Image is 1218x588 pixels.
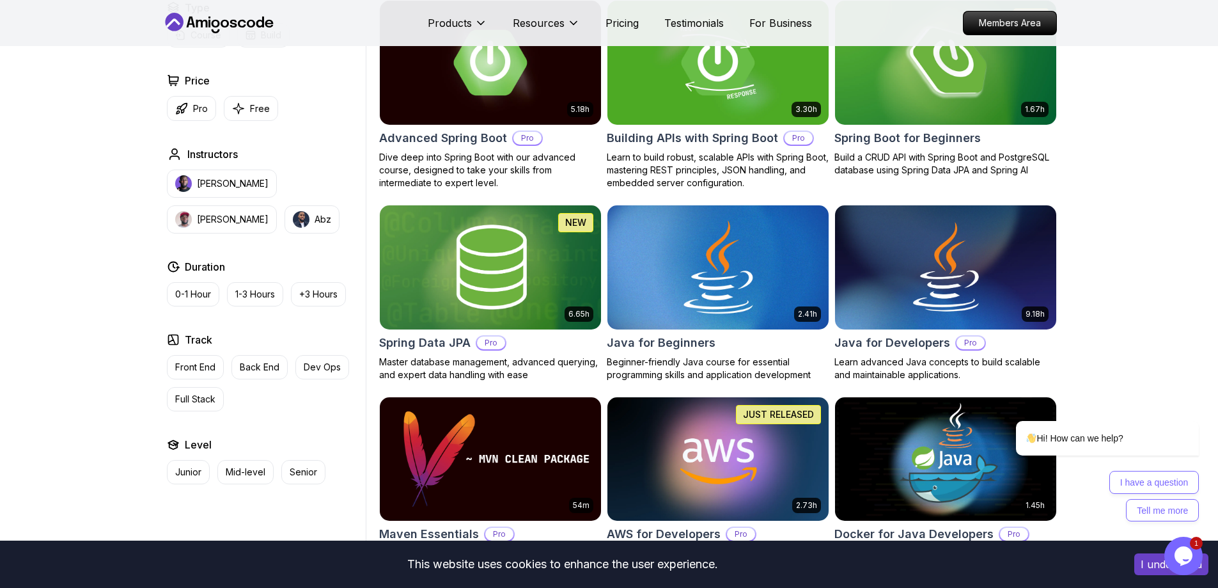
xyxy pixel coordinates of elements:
button: Full Stack [167,387,224,411]
button: instructor imgAbz [285,205,340,234]
img: Spring Data JPA card [380,205,601,330]
p: 54m [573,500,589,511]
p: Pro [785,132,813,145]
h2: Track [185,332,212,347]
button: +3 Hours [291,282,346,306]
p: Dive deep into Spring Boot with our advanced course, designed to take your skills from intermedia... [379,151,602,189]
a: AWS for Developers card2.73hJUST RELEASEDAWS for DevelopersProMaster AWS services like EC2, RDS, ... [607,397,829,586]
button: Dev Ops [295,355,349,379]
p: 3.30h [795,104,817,115]
h2: Java for Beginners [607,334,715,352]
a: Testimonials [664,15,724,31]
a: Java for Developers card9.18hJava for DevelopersProLearn advanced Java concepts to build scalable... [834,205,1057,381]
button: Junior [167,460,210,484]
a: Maven Essentials card54mMaven EssentialsProLearn how to use Maven to build and manage your Java p... [379,397,602,573]
p: JUST RELEASED [743,408,814,421]
a: Pricing [605,15,639,31]
p: Free [250,102,270,115]
p: Abz [315,213,331,226]
p: Junior [175,466,201,479]
button: Back End [231,355,288,379]
button: Front End [167,355,224,379]
button: Accept cookies [1134,553,1208,575]
p: Pro [727,528,755,541]
a: For Business [749,15,812,31]
img: Spring Boot for Beginners card [835,1,1056,125]
p: Front End [175,361,215,374]
p: Members Area [964,12,1056,35]
p: 0-1 Hour [175,288,211,301]
a: Java for Beginners card2.41hJava for BeginnersBeginner-friendly Java course for essential program... [607,205,829,381]
p: Beginner-friendly Java course for essential programming skills and application development [607,356,829,381]
p: Products [428,15,472,31]
p: NEW [565,216,586,229]
button: Products [428,15,487,41]
div: This website uses cookies to enhance the user experience. [10,550,1115,578]
p: 1.67h [1025,104,1045,115]
p: Learn to build robust, scalable APIs with Spring Boot, mastering REST principles, JSON handling, ... [607,151,829,189]
iframe: chat widget [975,305,1205,530]
p: 1-3 Hours [235,288,275,301]
p: Senior [290,466,317,479]
h2: Duration [185,259,225,274]
img: AWS for Developers card [607,397,829,521]
p: 2.73h [796,500,817,511]
p: Learn advanced Java concepts to build scalable and maintainable applications. [834,356,1057,381]
p: Pro [193,102,208,115]
img: Maven Essentials card [380,397,601,521]
h2: Spring Boot for Beginners [834,129,981,147]
h2: Spring Data JPA [379,334,471,352]
img: instructor img [175,175,192,192]
h2: AWS for Developers [607,525,721,543]
p: Resources [513,15,565,31]
h2: Level [185,437,212,452]
p: [PERSON_NAME] [197,177,269,190]
p: Pro [513,132,542,145]
a: Spring Data JPA card6.65hNEWSpring Data JPAProMaster database management, advanced querying, and ... [379,205,602,381]
img: Java for Beginners card [602,202,834,332]
button: 0-1 Hour [167,282,219,306]
button: Resources [513,15,580,41]
p: 6.65h [568,309,589,319]
h2: Docker for Java Developers [834,525,994,543]
button: 1-3 Hours [227,282,283,306]
img: Java for Developers card [835,205,1056,330]
button: Free [224,96,278,121]
p: [PERSON_NAME] [197,213,269,226]
p: Back End [240,361,279,374]
button: Pro [167,96,216,121]
p: Pro [956,337,985,349]
img: instructor img [175,211,192,228]
h2: Maven Essentials [379,525,479,543]
button: Senior [281,460,325,484]
p: Pro [1000,528,1028,541]
p: Build a CRUD API with Spring Boot and PostgreSQL database using Spring Data JPA and Spring AI [834,151,1057,177]
p: Pro [485,528,513,541]
iframe: chat widget [1164,537,1205,575]
button: instructor img[PERSON_NAME] [167,170,277,198]
p: Mid-level [226,466,265,479]
img: Docker for Java Developers card [835,397,1056,521]
h2: Java for Developers [834,334,950,352]
h2: Advanced Spring Boot [379,129,507,147]
h2: Instructors [187,147,238,162]
p: 2.41h [798,309,817,319]
p: Pro [477,337,505,349]
h2: Price [185,73,210,88]
p: Dev Ops [304,361,341,374]
p: 5.18h [571,104,589,115]
img: instructor img [293,211,309,228]
p: Master database management, advanced querying, and expert data handling with ease [379,356,602,381]
p: Full Stack [175,393,215,406]
button: instructor img[PERSON_NAME] [167,205,277,234]
img: Advanced Spring Boot card [380,1,601,125]
h2: Building APIs with Spring Boot [607,129,778,147]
